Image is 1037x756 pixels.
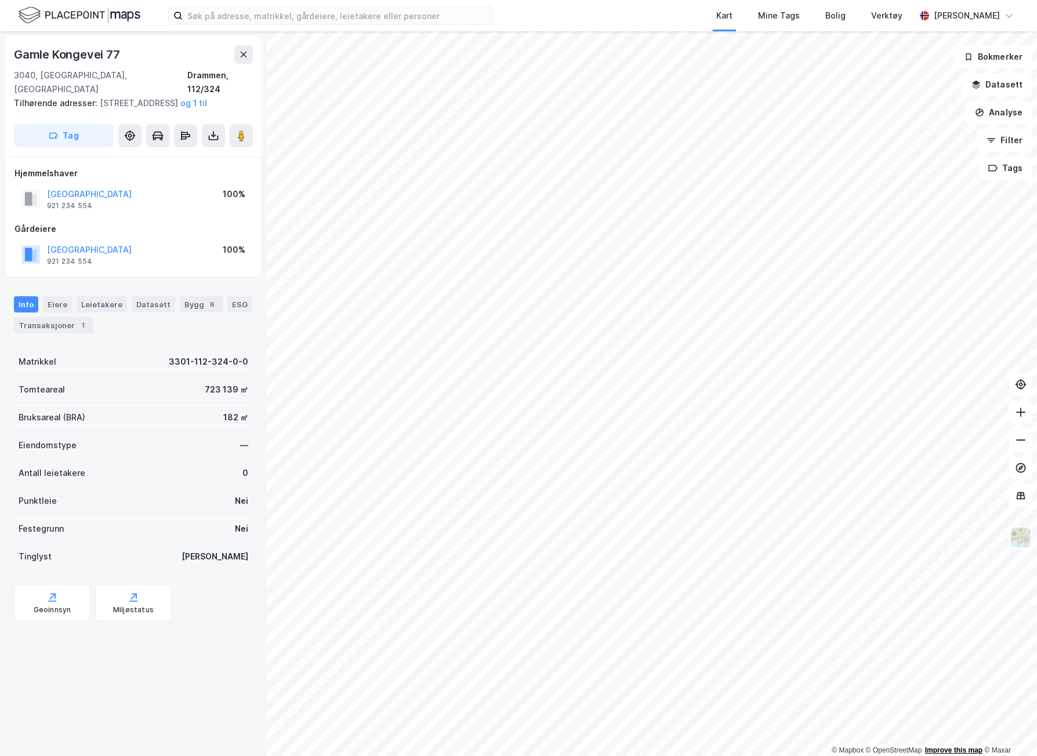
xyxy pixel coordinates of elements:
div: [PERSON_NAME] [934,9,1000,23]
img: Z [1010,526,1032,548]
div: Hjemmelshaver [14,166,252,180]
div: 182 ㎡ [223,410,248,424]
div: Gårdeiere [14,222,252,236]
div: Transaksjoner [14,317,93,333]
div: Kart [716,9,733,23]
div: Verktøy [871,9,902,23]
div: — [240,438,248,452]
div: Datasett [132,296,175,312]
div: [PERSON_NAME] [182,550,248,564]
iframe: Chat Widget [979,700,1037,756]
div: Drammen, 112/324 [187,68,253,96]
button: Bokmerker [954,45,1032,68]
button: Filter [977,129,1032,152]
input: Søk på adresse, matrikkel, gårdeiere, leietakere eller personer [183,7,492,24]
div: 921 234 554 [47,201,92,210]
div: Leietakere [77,296,127,312]
a: OpenStreetMap [866,746,922,754]
div: Eiere [43,296,72,312]
button: Analyse [965,101,1032,124]
a: Mapbox [832,746,864,754]
div: Eiendomstype [19,438,77,452]
div: 100% [223,187,245,201]
div: Bolig [825,9,846,23]
img: logo.f888ab2527a4732fd821a326f86c7f29.svg [19,5,140,26]
div: Antall leietakere [19,466,85,480]
div: 6 [206,299,218,310]
div: Miljøstatus [113,605,154,615]
div: 3040, [GEOGRAPHIC_DATA], [GEOGRAPHIC_DATA] [14,68,187,96]
div: Nei [235,522,248,536]
button: Datasett [962,73,1032,96]
div: Bygg [180,296,223,312]
div: Tomteareal [19,383,65,397]
div: 921 234 554 [47,257,92,266]
button: Tag [14,124,114,147]
div: Tinglyst [19,550,52,564]
div: Geoinnsyn [34,605,71,615]
a: Improve this map [925,746,982,754]
div: Mine Tags [758,9,800,23]
button: Tags [978,157,1032,180]
div: Gamle Kongevei 77 [14,45,122,64]
div: 100% [223,243,245,257]
div: 1 [77,319,89,331]
span: Tilhørende adresser: [14,98,100,108]
div: Bruksareal (BRA) [19,410,85,424]
div: [STREET_ADDRESS] [14,96,244,110]
div: 0 [242,466,248,480]
div: 723 139 ㎡ [205,383,248,397]
div: Festegrunn [19,522,64,536]
div: 3301-112-324-0-0 [169,355,248,369]
div: ESG [227,296,252,312]
div: Kontrollprogram for chat [979,700,1037,756]
div: Info [14,296,38,312]
div: Nei [235,494,248,508]
div: Matrikkel [19,355,56,369]
div: Punktleie [19,494,57,508]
